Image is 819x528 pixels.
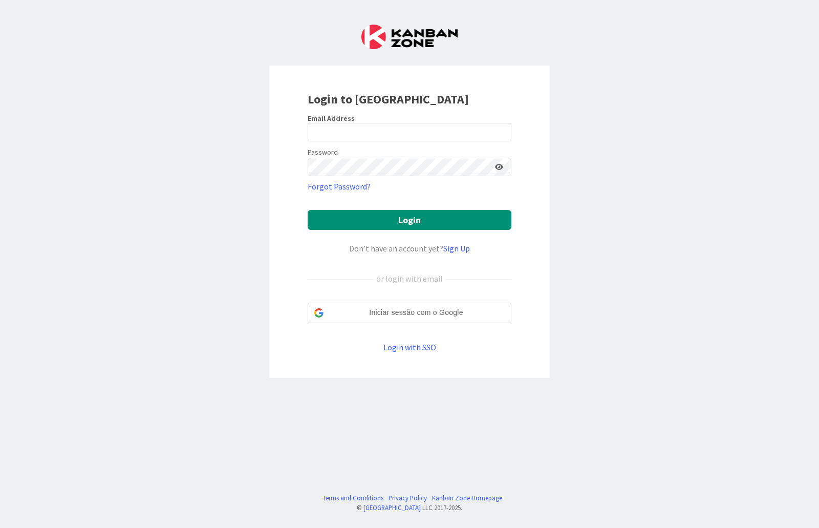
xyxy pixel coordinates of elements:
a: Login with SSO [383,342,436,352]
div: Iniciar sessão com o Google [308,303,511,323]
a: Forgot Password? [308,180,371,193]
a: Terms and Conditions [322,493,383,503]
div: Don’t have an account yet? [308,242,511,255]
img: Kanban Zone [361,25,458,49]
b: Login to [GEOGRAPHIC_DATA] [308,91,469,107]
a: Kanban Zone Homepage [432,493,502,503]
span: Iniciar sessão com o Google [328,307,505,318]
label: Email Address [308,114,355,123]
a: Sign Up [443,243,470,254]
div: © LLC 2017- 2025 . [317,503,502,513]
div: or login with email [374,272,445,285]
button: Login [308,210,511,230]
label: Password [308,147,338,158]
a: Privacy Policy [389,493,427,503]
a: [GEOGRAPHIC_DATA] [363,503,421,512]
